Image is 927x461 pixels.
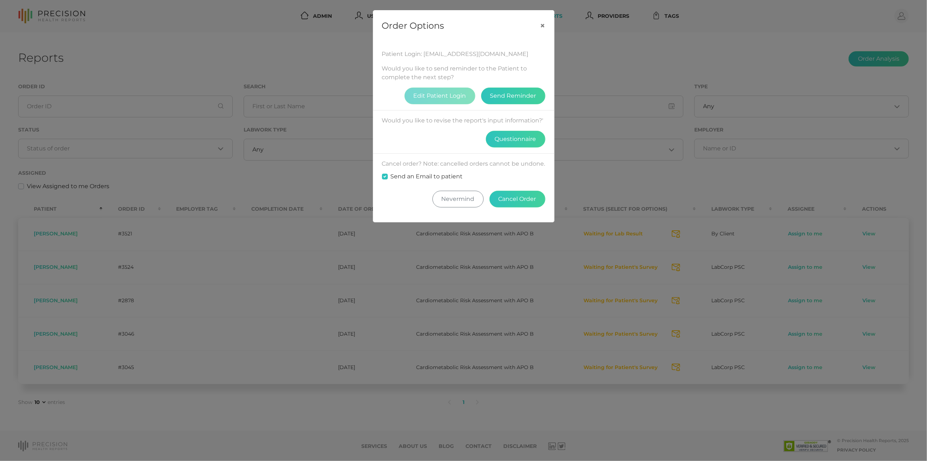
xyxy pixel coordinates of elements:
button: Cancel Order [489,191,545,207]
label: Send an Email to patient [391,172,463,181]
button: Close [532,11,554,41]
button: Send Reminder [481,88,545,104]
div: Would you like to send reminder to the Patient to complete the next step? Would you like to revis... [373,41,554,222]
button: Questionnaire [486,131,545,147]
button: Nevermind [432,191,484,207]
h5: Order Options [382,19,444,32]
button: Edit Patient Login [404,88,475,104]
div: Patient Login: [EMAIL_ADDRESS][DOMAIN_NAME] [382,50,545,58]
